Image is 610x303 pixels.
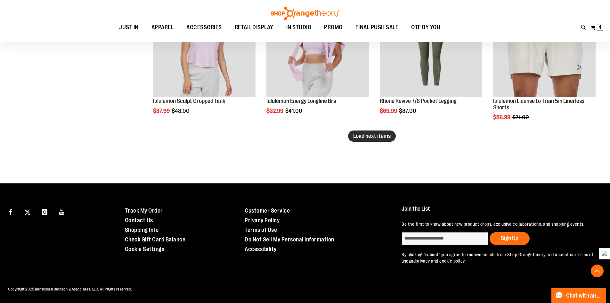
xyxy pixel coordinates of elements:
span: OTF BY YOU [411,20,440,35]
button: Chat with an Expert [551,288,606,303]
span: ACCESSORIES [186,20,222,35]
button: Sign Up [490,232,530,245]
a: Contact Us [125,217,153,223]
span: PROMO [324,20,343,35]
a: Cookie Settings [125,246,165,252]
span: JUST IN [119,20,139,35]
span: Load next items [353,133,391,139]
span: Copyright 2025 Bensussen Deutsch & Associates, LLC. All rights reserved. [8,287,132,291]
p: Be the first to know about new product drops, exclusive collaborations, and shopping events! [402,221,595,227]
a: Visit our Youtube page [56,206,68,217]
a: Rhone Revive 7/8 Pocket Legging [380,98,457,104]
a: Accessibility [245,246,277,252]
img: Twitter [25,209,30,215]
span: IN STUDIO [286,20,312,35]
a: privacy and cookie policy. [416,258,466,264]
span: Chat with an Expert [566,293,602,299]
span: $69.99 [380,108,398,114]
h4: Join the List [402,206,595,218]
a: terms of use [402,252,593,264]
a: Visit our Instagram page [39,206,50,217]
span: $71.00 [512,114,530,121]
a: Shopping Info [125,227,159,233]
a: Check Gift Card Balance [125,236,186,243]
span: $32.99 [266,108,284,114]
span: $37.99 [153,108,171,114]
a: Visit our X page [22,206,33,217]
input: enter email [402,232,488,245]
a: lululemon Sculpt Cropped Tank [153,98,225,104]
a: Visit our Facebook page [5,206,16,217]
p: By clicking "submit" you agree to receive emails from Shop Orangetheory and accept our and [402,251,595,264]
span: APPAREL [151,20,174,35]
span: FINAL PUSH SALE [355,20,399,35]
span: $48.00 [172,108,191,114]
span: RETAIL DISPLAY [235,20,273,35]
img: Shop Orangetheory [270,7,340,20]
a: lululemon Energy Longline Bra [266,98,336,104]
button: Back To Top [591,265,604,277]
a: Customer Service [245,207,290,214]
a: Track My Order [125,207,163,214]
a: Terms of Use [245,227,277,233]
a: lululemon License to Train 5in Linerless Shorts [493,98,584,111]
span: 4 [598,24,602,30]
span: $41.00 [285,108,303,114]
button: Load next items [348,130,396,142]
span: Sign Up [501,235,518,241]
span: $56.99 [493,114,511,121]
span: $87.00 [399,108,417,114]
a: Do Not Sell My Personal Information [245,236,334,243]
a: Privacy Policy [245,217,280,223]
